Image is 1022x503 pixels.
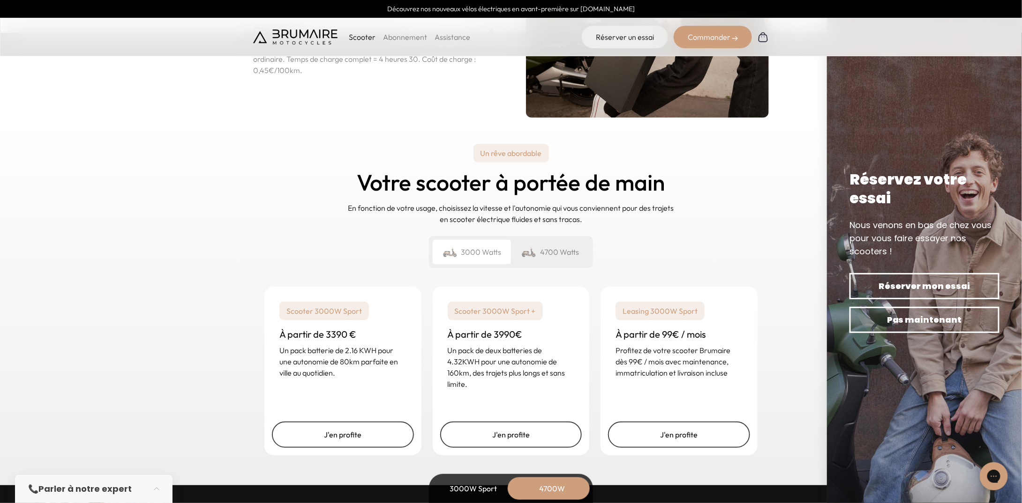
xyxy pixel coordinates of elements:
h2: Votre scooter à portée de main [357,170,665,195]
img: Panier [758,31,769,43]
a: J'en profite [272,422,414,448]
h3: À partir de 3990€ [448,328,575,341]
iframe: Gorgias live chat messenger [975,459,1013,494]
a: J'en profite [608,422,750,448]
h3: À partir de 3390 € [279,328,406,341]
p: Scooter 3000W Sport + [448,302,543,320]
div: 4700W [515,477,590,500]
p: Un rêve abordable [473,144,549,163]
img: Brumaire Motocycles [253,30,338,44]
a: J'en profite [440,422,582,448]
a: Réserver un essai [582,26,668,48]
a: Abonnement [383,32,427,42]
p: Le chargeur peut être branché sur n'importe quelle prise électrique ordinaire. Temps de charge co... [253,42,496,76]
p: Un pack batterie de 2.16 KWH pour une autonomie de 80km parfaite en ville au quotidien. [279,345,406,378]
div: 4700 Watts [511,240,589,264]
a: Assistance [435,32,470,42]
p: Scooter [349,31,376,43]
div: Commander [674,26,752,48]
div: 3000W Sport [436,477,511,500]
p: Scooter 3000W Sport [279,302,369,320]
h3: À partir de 99€ / mois [616,328,743,341]
p: Leasing 3000W Sport [616,302,705,320]
p: Un pack de deux batteries de 4.32KWH pour une autonomie de 160km, des trajets plus longs et sans ... [448,345,575,390]
div: 3000 Watts [433,240,511,264]
p: En fonction de votre usage, choisissez la vitesse et l'autonomie qui vous conviennent pour des tr... [347,202,675,225]
p: Profitez de votre scooter Brumaire dès 99€ / mois avec maintenance, immatriculation et livraison ... [616,345,743,378]
img: right-arrow-2.png [732,36,738,41]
